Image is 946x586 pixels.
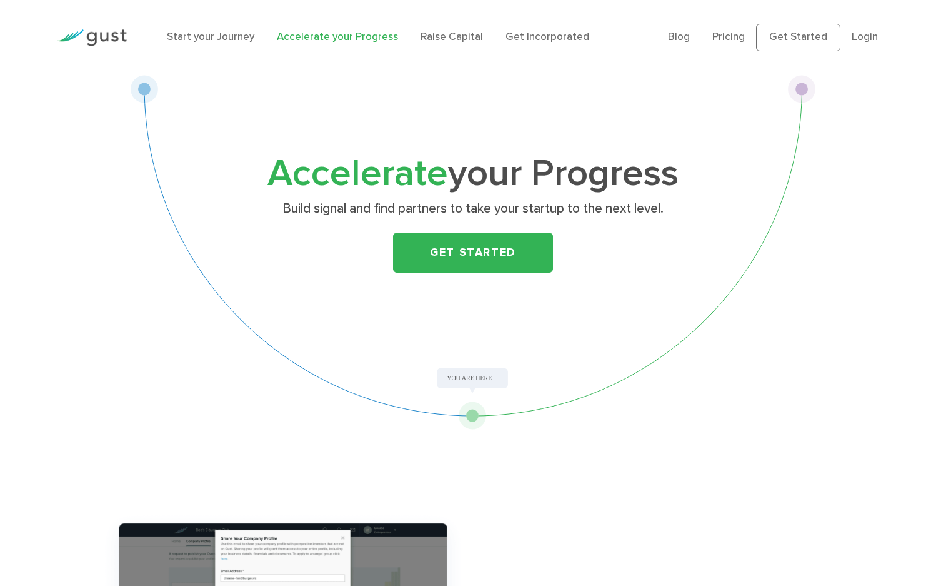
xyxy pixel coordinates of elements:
[712,31,745,43] a: Pricing
[505,31,589,43] a: Get Incorporated
[393,233,553,273] a: Get Started
[668,31,690,43] a: Blog
[57,29,127,46] img: Gust Logo
[756,24,840,51] a: Get Started
[277,31,398,43] a: Accelerate your Progress
[421,31,483,43] a: Raise Capital
[167,31,254,43] a: Start your Journey
[267,151,448,196] span: Accelerate
[852,31,878,43] a: Login
[231,200,715,218] p: Build signal and find partners to take your startup to the next level.
[226,157,720,191] h1: your Progress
